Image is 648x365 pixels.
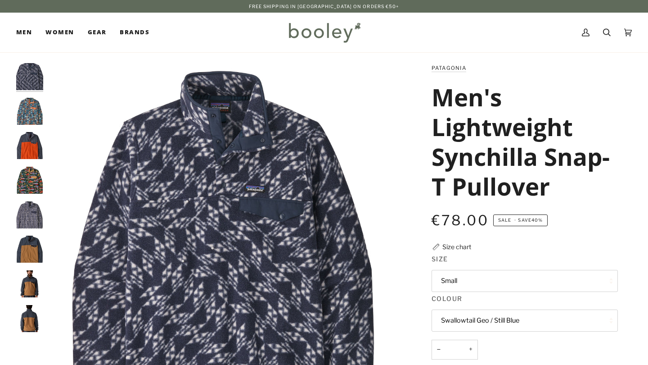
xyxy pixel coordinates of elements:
[463,340,478,360] button: +
[249,3,400,10] p: Free Shipping in [GEOGRAPHIC_DATA] on Orders €50+
[113,13,156,52] a: Brands
[432,340,446,360] button: −
[45,28,74,37] span: Women
[432,65,466,71] a: Patagonia
[513,218,518,223] em: •
[531,218,543,223] span: 40%
[432,270,618,292] button: Small
[16,132,43,159] img: Patagonia Men's Lightweight Synchilla Snap-T Pullover Pollinator Orange - Booley Galway
[16,270,43,297] img: Patagonia Men's Lightweight Synchilla Snap-T Pullover Deer Brown - Booley Galway
[432,340,478,360] input: Quantity
[16,305,43,332] img: Patagonia Men's Lightweight Synchilla Snap-T Pullover Deer Brown - Booley Galway
[16,63,43,90] img: Patagonia Men's Lightweight Synchilla Snap-T Pullover Synched Flight / New Navy - Booley Galway
[442,242,471,251] div: Size chart
[16,13,39,52] a: Men
[493,214,548,226] span: Save
[16,236,43,263] img: Patagonia Men's Lightweight Synchilla Snap-T Pullover Deer Brown - Booley Galway
[432,82,611,201] h1: Men's Lightweight Synchilla Snap-T Pullover
[81,13,113,52] a: Gear
[16,98,43,125] img: Patagonia Men's Lightweight Synchilla Snap-T Pullover Swallowtail Geo / Still Blue - Booley Galway
[16,28,32,37] span: Men
[432,294,463,303] span: Colour
[120,28,149,37] span: Brands
[432,254,448,264] span: Size
[432,310,618,332] button: Swallowtail Geo / Still Blue
[498,218,511,223] span: Sale
[16,201,43,228] img: Patagonia Men's Lightweight Synchilla Snap-T Pullover Flow / Sunken Blue - Booley Galway
[39,13,81,52] a: Women
[16,167,43,194] img: Patagonia Men's Lightweight Synchilla Snap-T Pullover Salmon Energy / Old Growth Green - Booley G...
[285,19,364,46] img: Booley
[432,212,489,229] span: €78.00
[88,28,107,37] span: Gear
